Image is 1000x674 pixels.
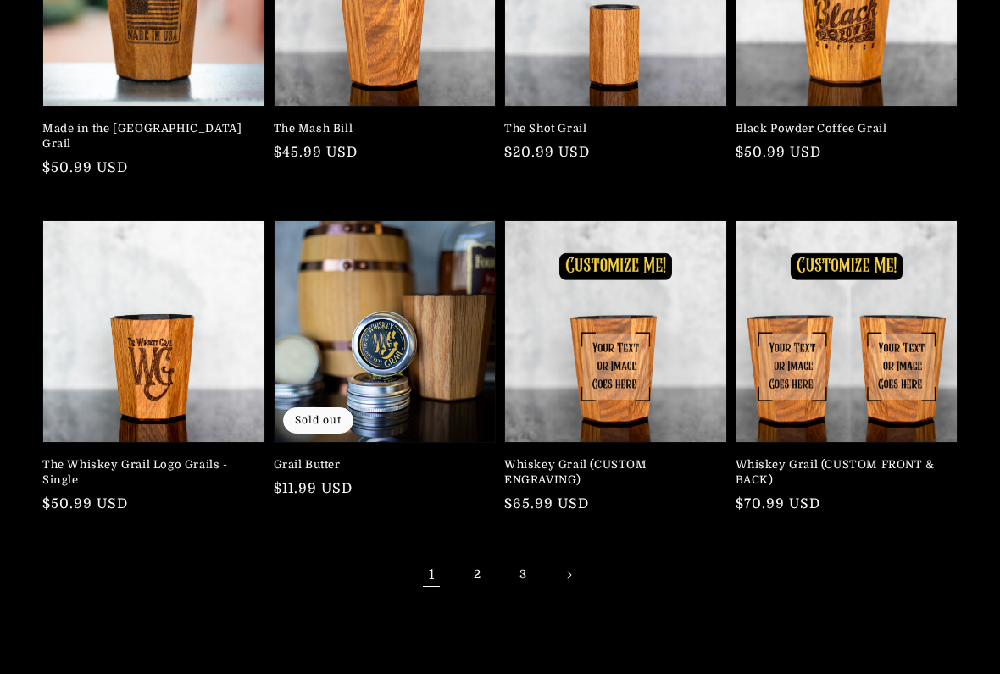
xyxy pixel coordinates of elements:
[736,457,948,488] a: Whiskey Grail (CUSTOM FRONT & BACK)
[504,556,542,594] a: Page 3
[504,121,717,136] a: The Shot Grail
[458,556,496,594] a: Page 2
[42,121,255,152] a: Made in the [GEOGRAPHIC_DATA] Grail
[42,556,958,594] nav: Pagination
[736,121,948,136] a: Black Powder Coffee Grail
[413,556,450,594] span: Page 1
[274,121,486,136] a: The Mash Bill
[274,457,486,472] a: Grail Butter
[504,457,717,488] a: Whiskey Grail (CUSTOM ENGRAVING)
[42,457,255,488] a: The Whiskey Grail Logo Grails - Single
[550,556,587,594] a: Next page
